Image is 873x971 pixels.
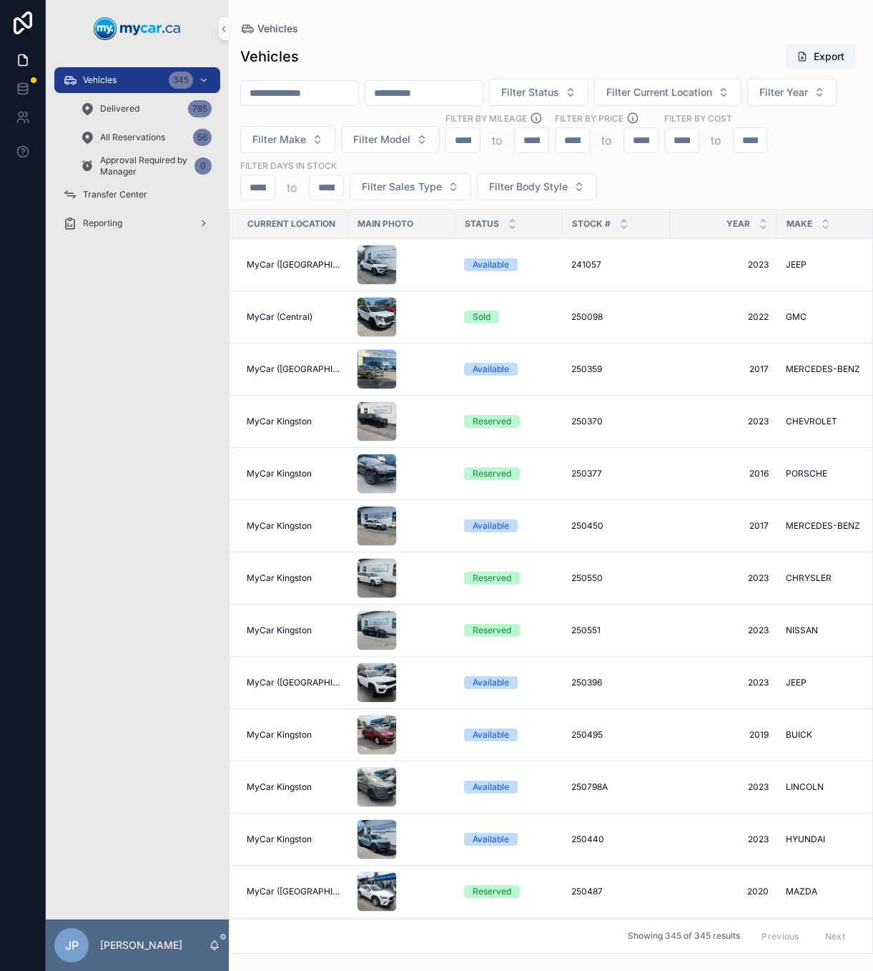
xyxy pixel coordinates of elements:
[464,728,554,741] a: Available
[477,173,597,200] button: Select Button
[679,781,769,793] a: 2023
[473,781,509,794] div: Available
[350,173,471,200] button: Select Button
[247,729,312,741] span: MyCar Kingston
[664,112,732,125] label: FILTER BY COST
[679,468,769,479] span: 2016
[445,112,527,125] label: Filter By Mileage
[473,728,509,741] div: Available
[247,218,335,230] span: Current Location
[572,218,611,230] span: Stock #
[679,625,769,636] span: 2023
[571,729,661,741] a: 250495
[247,311,340,323] a: MyCar (Central)
[247,781,312,793] span: MyCar Kingston
[679,834,769,845] span: 2023
[786,363,860,375] span: MERCEDES-BENZ
[100,938,182,952] p: [PERSON_NAME]
[247,677,340,688] a: MyCar ([GEOGRAPHIC_DATA])
[473,363,509,376] div: Available
[247,468,340,479] a: MyCar Kingston
[353,132,410,147] span: Filter Model
[492,132,503,149] p: to
[247,834,340,845] a: MyCar Kingston
[679,259,769,270] a: 2023
[464,676,554,689] a: Available
[555,112,623,125] label: FILTER BY PRICE
[571,572,661,584] a: 250550
[71,96,220,122] a: Delivered785
[464,572,554,585] a: Reserved
[571,259,661,270] a: 241057
[571,311,603,323] span: 250098
[247,572,312,584] span: MyCar Kingston
[679,677,769,688] a: 2023
[571,834,604,845] span: 250440
[679,572,769,584] a: 2023
[679,520,769,532] a: 2017
[247,311,312,323] span: MyCar (Central)
[711,132,721,149] p: to
[747,79,837,106] button: Select Button
[247,625,312,636] span: MyCar Kingston
[786,572,832,584] span: CHRYSLER
[501,85,559,99] span: Filter Status
[54,182,220,208] a: Transfer Center
[786,677,807,688] span: JEEP
[571,781,608,793] span: 250798A
[785,44,856,69] button: Export
[759,85,808,99] span: Filter Year
[571,468,661,479] a: 250377
[601,132,612,149] p: to
[464,781,554,794] a: Available
[464,624,554,637] a: Reserved
[247,781,340,793] a: MyCar Kingston
[571,677,661,688] a: 250396
[247,468,312,479] span: MyCar Kingston
[786,520,860,532] span: MERCEDES-BENZ
[247,834,312,845] span: MyCar Kingston
[571,729,603,741] span: 250495
[679,311,769,323] span: 2022
[71,125,220,150] a: All Reservations56
[606,85,712,99] span: Filter Current Location
[341,126,440,153] button: Select Button
[247,886,340,897] span: MyCar ([GEOGRAPHIC_DATA])
[83,189,147,200] span: Transfer Center
[247,259,340,270] a: MyCar ([GEOGRAPHIC_DATA])
[464,311,554,323] a: Sold
[571,625,601,636] span: 250551
[786,416,837,427] span: CHEVROLET
[473,311,490,323] div: Sold
[473,833,509,846] div: Available
[571,677,602,688] span: 250396
[786,781,824,793] span: LINCOLN
[571,520,661,532] a: 250450
[100,132,165,143] span: All Reservations
[786,625,818,636] span: NISSAN
[473,676,509,689] div: Available
[464,833,554,846] a: Available
[247,572,340,584] a: MyCar Kingston
[786,834,825,845] span: HYUNDAI
[473,519,509,532] div: Available
[100,103,139,114] span: Delivered
[247,363,340,375] a: MyCar ([GEOGRAPHIC_DATA])
[679,729,769,741] a: 2019
[571,572,603,584] span: 250550
[571,363,602,375] span: 250359
[257,21,298,36] span: Vehicles
[465,218,499,230] span: Status
[240,126,335,153] button: Select Button
[571,468,602,479] span: 250377
[571,416,603,427] span: 250370
[464,885,554,898] a: Reserved
[571,886,661,897] a: 250487
[464,258,554,271] a: Available
[679,886,769,897] a: 2020
[473,885,511,898] div: Reserved
[247,625,340,636] a: MyCar Kingston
